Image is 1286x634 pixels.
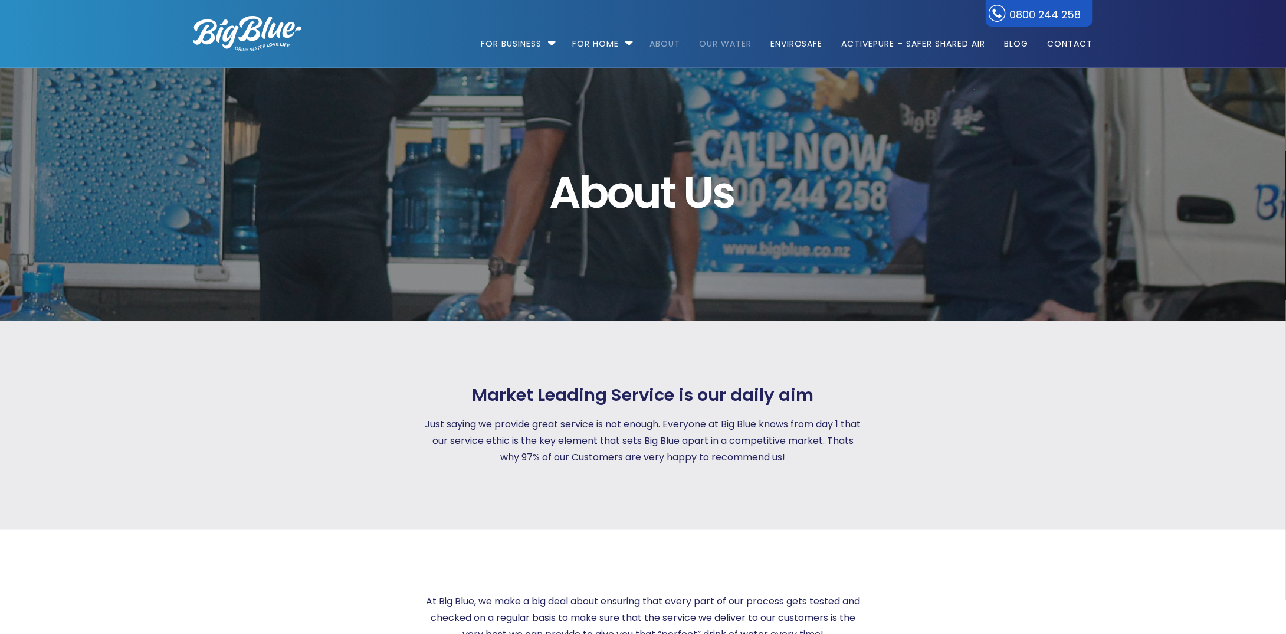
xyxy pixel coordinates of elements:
img: logo [193,16,301,51]
span: b [579,166,606,219]
span: U [684,166,712,219]
p: Just saying we provide great service is not enough. Everyone at Big Blue knows from day 1 that ou... [424,416,862,466]
span: t [660,166,675,219]
span: o [606,166,632,219]
iframe: Chatbot [1208,556,1269,617]
span: s [712,166,734,219]
span: Market Leading Service is our daily aim [473,385,814,406]
span: u [632,166,660,219]
span: A [550,166,579,219]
